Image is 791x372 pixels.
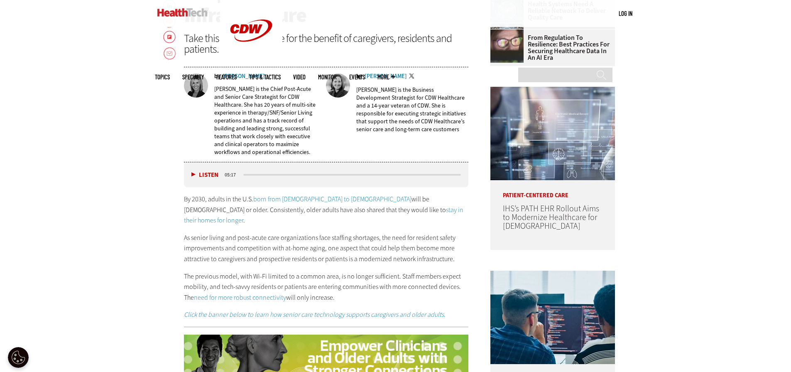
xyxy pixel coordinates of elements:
a: Twitter [409,73,416,80]
a: Log in [619,10,632,17]
div: User menu [619,9,632,18]
a: Video [293,74,306,80]
div: media player [184,162,469,187]
span: Specialty [182,74,204,80]
p: As senior living and post-acute care organizations face staffing shortages, the need for resident... [184,232,469,264]
div: Cookie Settings [8,347,29,368]
button: Open Preferences [8,347,29,368]
button: Listen [191,172,218,178]
a: Tips & Tactics [249,74,281,80]
a: Click the banner below to learn how senior care technology supports caregivers and older adults. [184,310,446,319]
span: More [377,74,395,80]
a: Features [216,74,237,80]
a: Events [349,74,365,80]
p: By 2030, adults in the U.S. will be [DEMOGRAPHIC_DATA] or older. Consistently, older adults have ... [184,194,469,226]
img: Coworkers coding [490,271,615,364]
div: duration [223,171,242,179]
p: [PERSON_NAME] is the Business Development Strategist for CDW Healthcare and a 14-year veteran of ... [356,86,468,133]
a: CDW [220,55,282,64]
p: [PERSON_NAME] is the Chief Post-Acute and Senior Care Strategist for CDW Healthcare. She has 20 y... [214,85,321,156]
p: The previous model, with Wi-Fi limited to a common area, is no longer sufficient. Staff members e... [184,271,469,303]
a: MonITor [318,74,337,80]
span: Topics [155,74,170,80]
img: Electronic health records [490,87,615,180]
a: born from [DEMOGRAPHIC_DATA] to [DEMOGRAPHIC_DATA] [253,195,411,203]
a: IHS’s PATH EHR Rollout Aims to Modernize Healthcare for [DEMOGRAPHIC_DATA] [503,203,599,232]
img: Home [157,8,208,17]
p: Patient-Centered Care [490,180,615,198]
a: need for more robust connectivity [194,293,286,302]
